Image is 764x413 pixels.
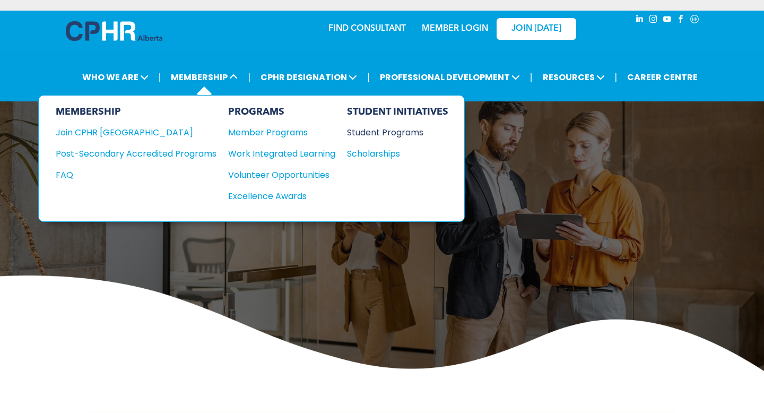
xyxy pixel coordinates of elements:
[56,147,216,160] a: Post-Secondary Accredited Programs
[647,13,659,28] a: instagram
[228,190,335,203] a: Excellence Awards
[228,168,335,182] a: Volunteer Opportunities
[228,168,325,182] div: Volunteer Opportunities
[530,66,533,88] li: |
[367,66,370,88] li: |
[56,106,216,118] div: MEMBERSHIP
[56,147,201,160] div: Post-Secondary Accredited Programs
[422,24,488,33] a: MEMBER LOGIN
[228,106,335,118] div: PROGRAMS
[79,67,152,87] span: WHO WE ARE
[347,147,448,160] a: Scholarships
[511,24,561,34] span: JOIN [DATE]
[661,13,673,28] a: youtube
[347,147,438,160] div: Scholarships
[689,13,700,28] a: Social network
[228,147,325,160] div: Work Integrated Learning
[228,126,335,139] a: Member Programs
[633,13,645,28] a: linkedin
[228,147,335,160] a: Work Integrated Learning
[66,21,162,41] img: A blue and white logo for cp alberta
[347,126,448,139] a: Student Programs
[328,24,406,33] a: FIND CONSULTANT
[540,67,608,87] span: RESOURCES
[257,67,360,87] span: CPHR DESIGNATION
[159,66,161,88] li: |
[675,13,687,28] a: facebook
[168,67,241,87] span: MEMBERSHIP
[56,126,201,139] div: Join CPHR [GEOGRAPHIC_DATA]
[248,66,250,88] li: |
[615,66,618,88] li: |
[56,168,201,182] div: FAQ
[377,67,523,87] span: PROFESSIONAL DEVELOPMENT
[56,168,216,182] a: FAQ
[347,106,448,118] div: STUDENT INITIATIVES
[624,67,701,87] a: CAREER CENTRE
[497,18,576,40] a: JOIN [DATE]
[347,126,438,139] div: Student Programs
[228,190,325,203] div: Excellence Awards
[228,126,325,139] div: Member Programs
[56,126,216,139] a: Join CPHR [GEOGRAPHIC_DATA]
